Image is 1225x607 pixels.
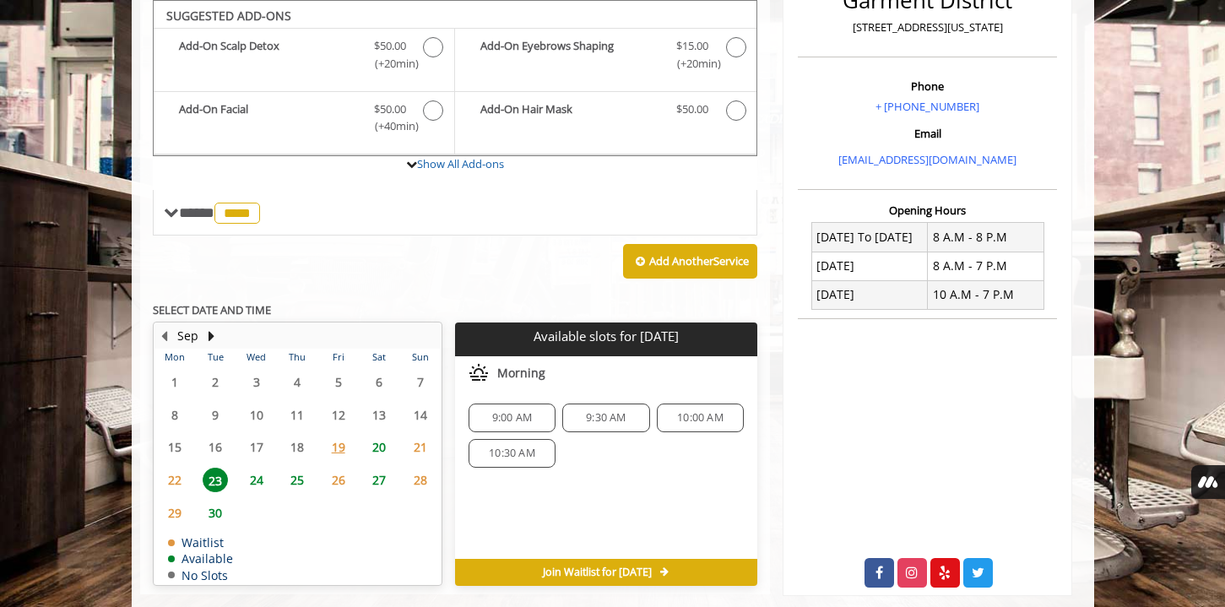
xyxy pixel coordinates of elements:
td: Select day20 [359,431,399,463]
span: 28 [408,468,433,492]
b: Add-On Hair Mask [480,100,659,121]
span: Join Waitlist for [DATE] [543,566,652,579]
p: [STREET_ADDRESS][US_STATE] [802,19,1053,36]
td: Waitlist [168,536,233,549]
td: No Slots [168,569,233,582]
div: 10:30 AM [469,439,556,468]
button: Sep [177,327,198,345]
span: $50.00 [374,100,406,118]
b: Add-On Facial [179,100,357,136]
th: Fri [317,349,358,366]
td: [DATE] To [DATE] [811,223,928,252]
span: 10:30 AM [489,447,535,460]
span: 26 [326,468,351,492]
th: Thu [277,349,317,366]
b: Add-On Scalp Detox [179,37,357,73]
span: 27 [366,468,392,492]
th: Sun [399,349,441,366]
td: Select day22 [154,463,195,496]
span: 29 [162,501,187,525]
b: SUGGESTED ADD-ONS [166,8,291,24]
td: Select day30 [195,496,236,529]
label: Add-On Facial [162,100,446,140]
td: Select day21 [399,431,441,463]
span: 9:30 AM [586,411,626,425]
span: (+20min ) [365,55,415,73]
td: 8 A.M - 8 P.M [928,223,1044,252]
td: Select day28 [399,463,441,496]
label: Add-On Hair Mask [463,100,748,125]
td: Available [168,552,233,565]
td: [DATE] [811,280,928,309]
h3: Phone [802,80,1053,92]
span: 10:00 AM [677,411,724,425]
h3: Email [802,127,1053,139]
td: [DATE] [811,252,928,280]
label: Add-On Eyebrows Shaping [463,37,748,77]
td: Select day19 [317,431,358,463]
span: 19 [326,435,351,459]
span: 22 [162,468,187,492]
span: $15.00 [676,37,708,55]
th: Mon [154,349,195,366]
b: SELECT DATE AND TIME [153,302,271,317]
td: Select day26 [317,463,358,496]
td: Select day24 [236,463,276,496]
button: Previous Month [158,327,171,345]
span: (+40min ) [365,117,415,135]
td: Select day27 [359,463,399,496]
td: 10 A.M - 7 P.M [928,280,1044,309]
b: Add-On Eyebrows Shaping [480,37,659,73]
td: Select day23 [195,463,236,496]
span: (+20min ) [667,55,717,73]
a: + [PHONE_NUMBER] [875,99,979,114]
h3: Opening Hours [798,204,1057,216]
span: 24 [244,468,269,492]
span: $50.00 [374,37,406,55]
label: Add-On Scalp Detox [162,37,446,77]
th: Sat [359,349,399,366]
td: Select day29 [154,496,195,529]
button: Add AnotherService [623,244,757,279]
div: 9:30 AM [562,404,649,432]
td: Select day25 [277,463,317,496]
img: morning slots [469,363,489,383]
button: Next Month [205,327,219,345]
a: [EMAIL_ADDRESS][DOMAIN_NAME] [838,152,1016,167]
div: 10:00 AM [657,404,744,432]
span: $50.00 [676,100,708,118]
span: 9:00 AM [492,411,532,425]
b: Add Another Service [649,253,749,268]
p: Available slots for [DATE] [462,329,751,344]
div: 9:00 AM [469,404,556,432]
span: 23 [203,468,228,492]
span: 21 [408,435,433,459]
a: Show All Add-ons [417,156,504,171]
span: 30 [203,501,228,525]
td: 8 A.M - 7 P.M [928,252,1044,280]
span: 25 [285,468,310,492]
th: Tue [195,349,236,366]
th: Wed [236,349,276,366]
span: Morning [497,366,545,380]
span: 20 [366,435,392,459]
